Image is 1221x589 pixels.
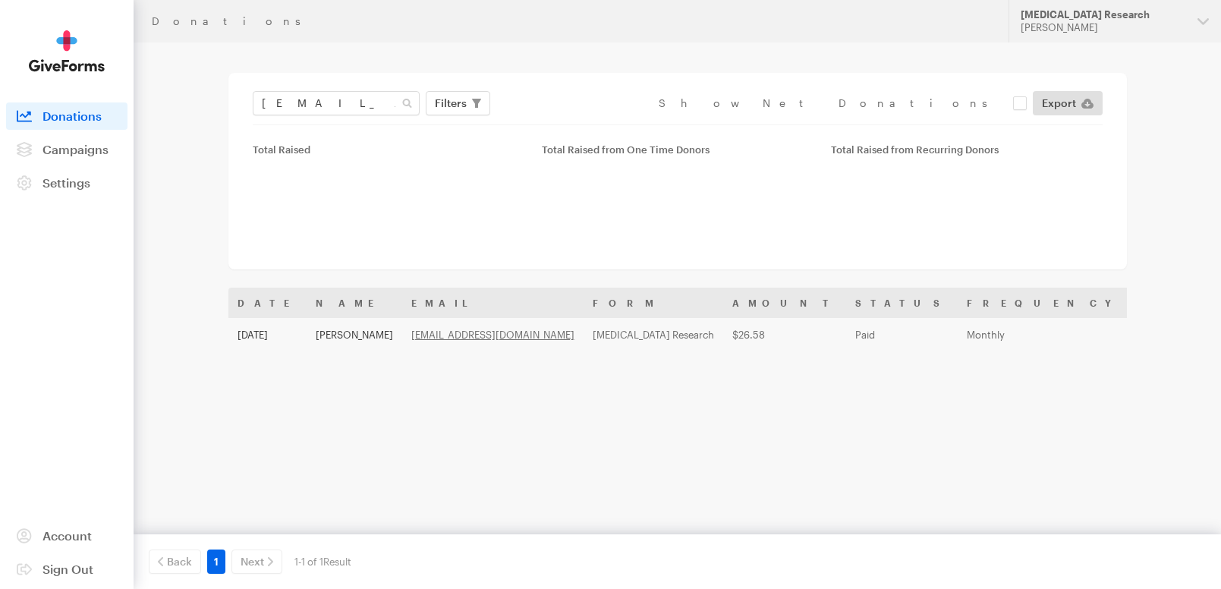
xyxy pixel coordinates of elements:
span: Filters [435,94,467,112]
td: [DATE] [228,318,307,351]
span: Donations [42,109,102,123]
span: Settings [42,175,90,190]
a: Export [1033,91,1103,115]
span: Campaigns [42,142,109,156]
span: Result [323,556,351,568]
button: Filters [426,91,490,115]
a: [EMAIL_ADDRESS][DOMAIN_NAME] [411,329,574,341]
td: $26.58 [723,318,846,351]
a: Account [6,522,127,550]
a: Donations [6,102,127,130]
div: Total Raised from One Time Donors [542,143,813,156]
span: Sign Out [42,562,93,576]
span: Account [42,528,92,543]
td: Monthly [958,318,1131,351]
th: Name [307,288,402,318]
a: Sign Out [6,556,127,583]
td: Paid [846,318,958,351]
div: [MEDICAL_DATA] Research [1021,8,1185,21]
th: Status [846,288,958,318]
th: Form [584,288,723,318]
td: [MEDICAL_DATA] Research [584,318,723,351]
div: [PERSON_NAME] [1021,21,1185,34]
span: Export [1042,94,1076,112]
img: GiveForms [29,30,105,72]
a: Settings [6,169,127,197]
div: Total Raised from Recurring Donors [831,143,1102,156]
td: [PERSON_NAME] [307,318,402,351]
th: Email [402,288,584,318]
th: Frequency [958,288,1131,318]
th: Amount [723,288,846,318]
div: Total Raised [253,143,524,156]
input: Search Name & Email [253,91,420,115]
th: Date [228,288,307,318]
a: Campaigns [6,136,127,163]
div: 1-1 of 1 [294,550,351,574]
